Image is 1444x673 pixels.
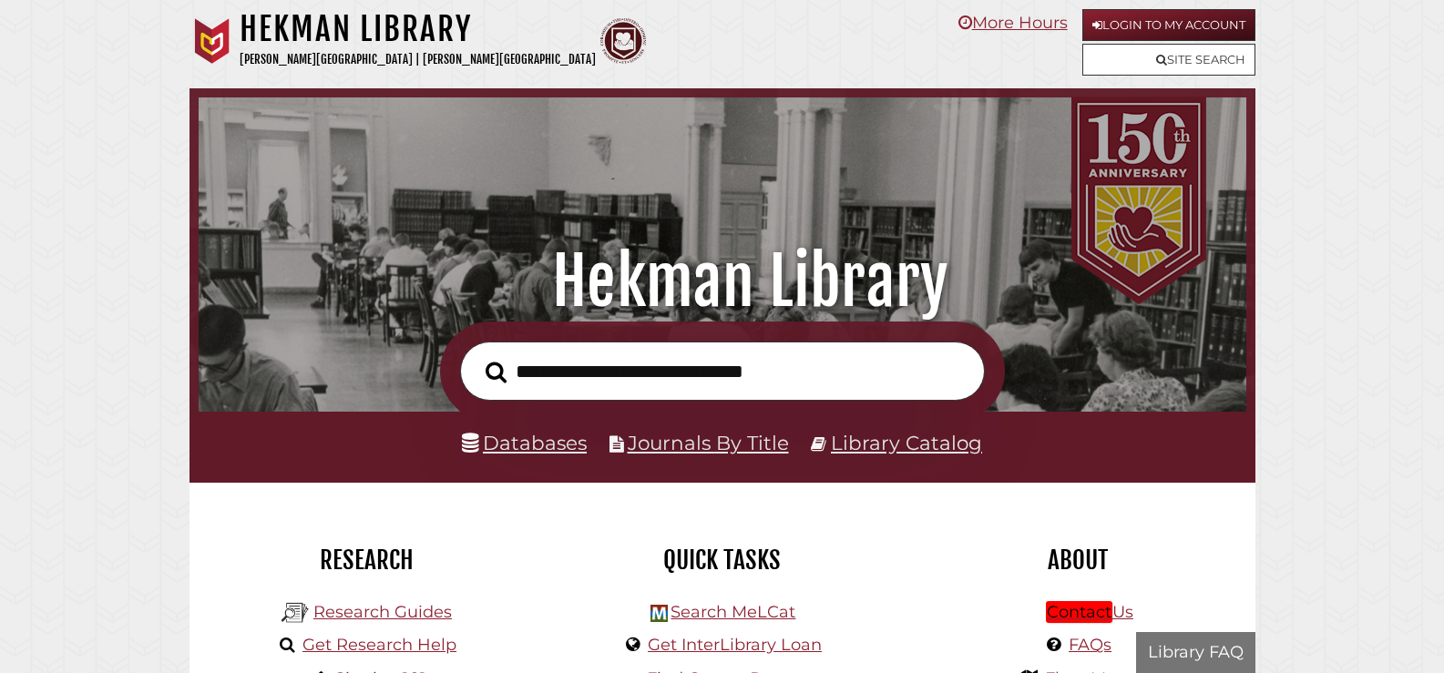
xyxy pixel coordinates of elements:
h1: Hekman Library [240,9,596,49]
p: [PERSON_NAME][GEOGRAPHIC_DATA] | [PERSON_NAME][GEOGRAPHIC_DATA] [240,49,596,70]
h1: Hekman Library [220,241,1224,321]
a: Journals By Title [628,431,789,454]
h2: Quick Tasks [558,545,886,576]
img: Calvin University [189,18,235,64]
a: Get InterLibrary Loan [648,635,822,655]
button: Search [476,356,516,389]
a: Databases [462,431,587,454]
a: Library Catalog [831,431,982,454]
a: ContactUs [1046,601,1133,623]
h2: About [914,545,1242,576]
img: Hekman Library Logo [650,605,668,622]
a: Login to My Account [1082,9,1255,41]
img: Hekman Library Logo [282,599,309,627]
a: FAQs [1069,635,1111,655]
a: Research Guides [313,602,452,622]
i: Search [486,361,507,383]
a: More Hours [958,13,1068,33]
h2: Research [203,545,531,576]
img: Calvin Theological Seminary [600,18,646,64]
a: Get Research Help [302,635,456,655]
em: Contact [1046,601,1112,623]
a: Site Search [1082,44,1255,76]
a: Search MeLCat [671,602,795,622]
